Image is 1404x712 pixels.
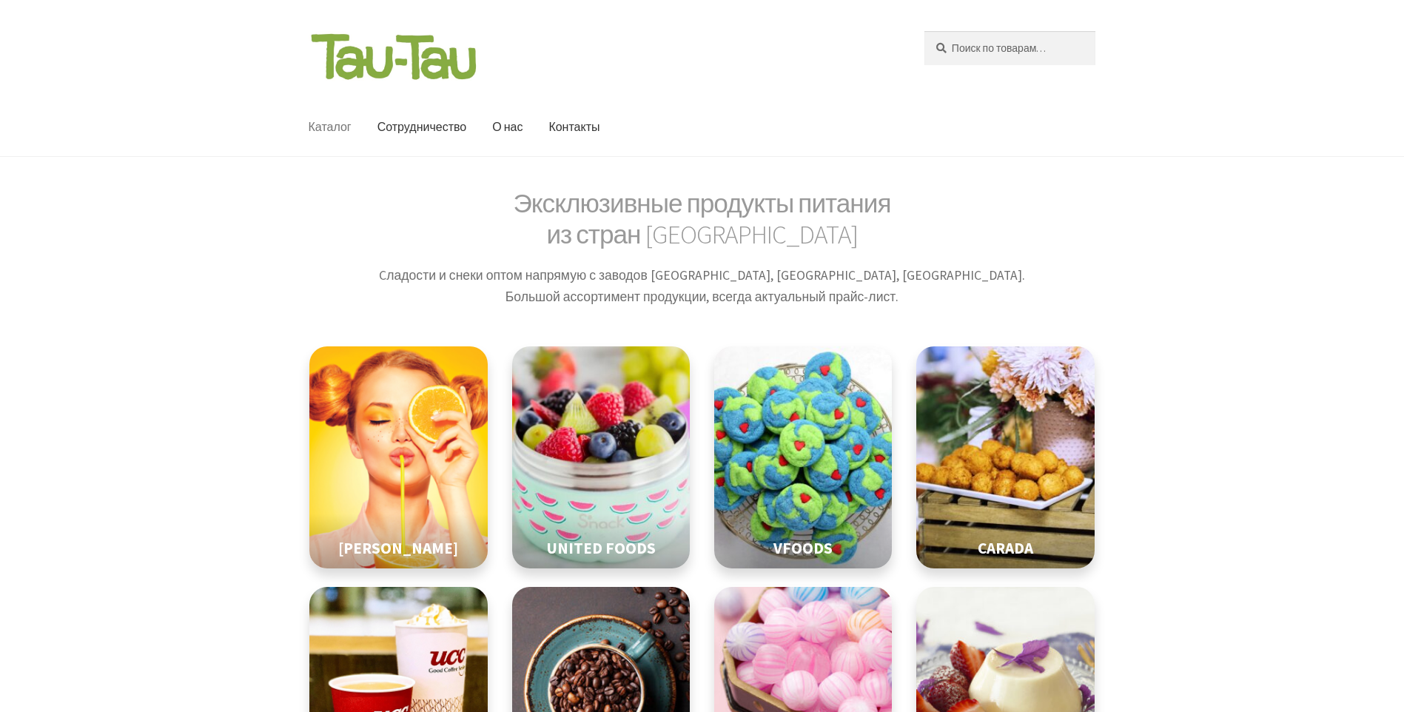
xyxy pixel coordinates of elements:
[537,98,611,156] a: Контакты
[309,31,479,82] img: Tau-Tau
[297,98,363,156] a: Каталог
[513,187,890,252] span: Эксклюзивные продукты питания из стран [GEOGRAPHIC_DATA]
[309,265,1096,307] p: Cладости и снеки оптом напрямую с заводов [GEOGRAPHIC_DATA], [GEOGRAPHIC_DATA], [GEOGRAPHIC_DATA]...
[480,98,534,156] a: О нас
[924,31,1095,65] input: Поиск по товарам…
[366,98,479,156] a: Сотрудничество
[309,98,890,156] nav: Основное меню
